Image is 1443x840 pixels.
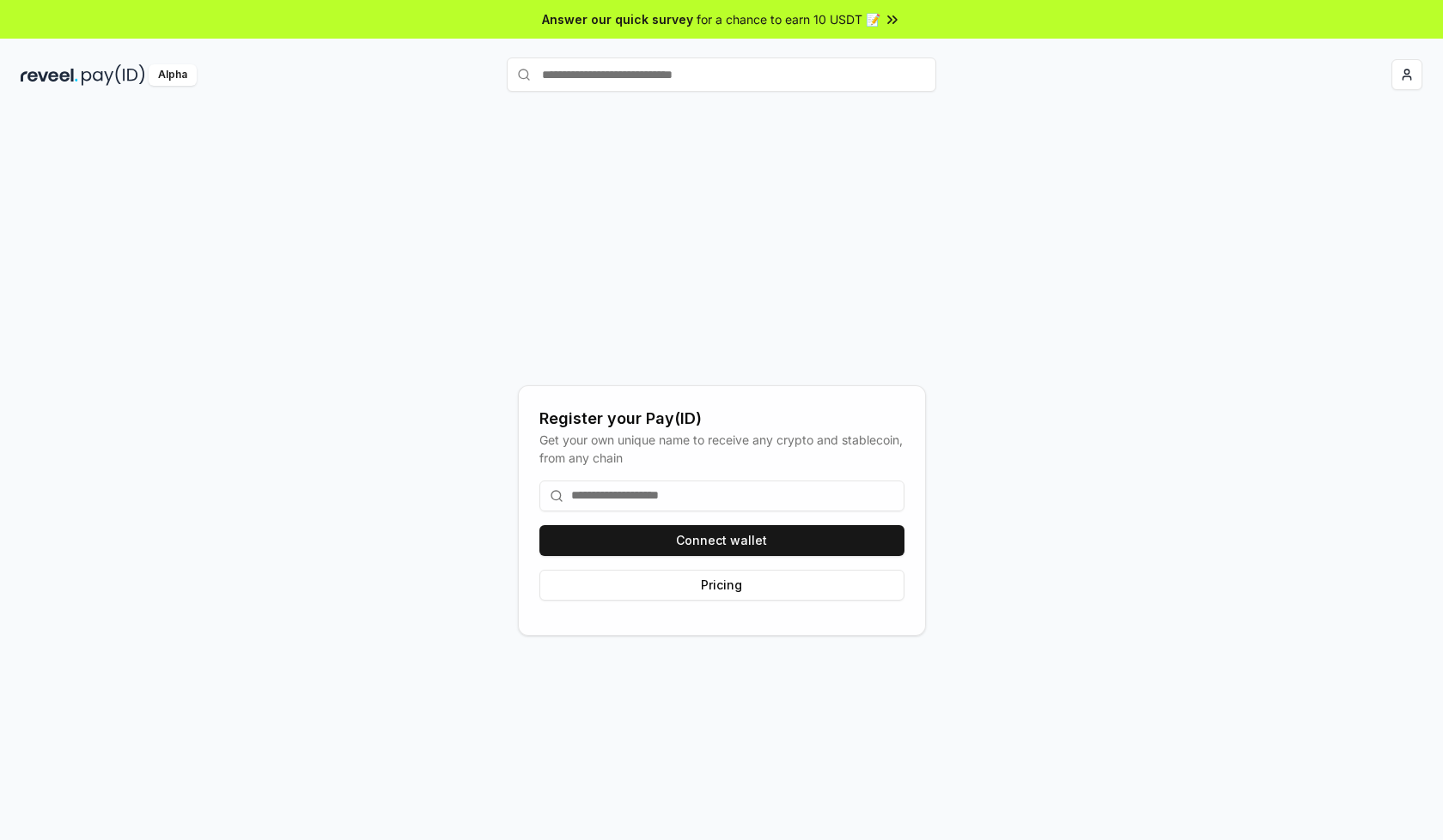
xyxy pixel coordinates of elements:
[539,431,904,467] div: Get your own unique name to receive any crypto and stablecoin, from any chain
[21,64,78,86] img: reveel_dark
[82,64,145,86] img: pay_id
[539,570,904,601] button: Pricing
[539,407,904,431] div: Register your Pay(ID)
[542,10,693,28] span: Answer our quick survey
[697,10,880,28] span: for a chance to earn 10 USDT 📝
[539,525,904,556] button: Connect wallet
[149,64,197,86] div: Alpha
